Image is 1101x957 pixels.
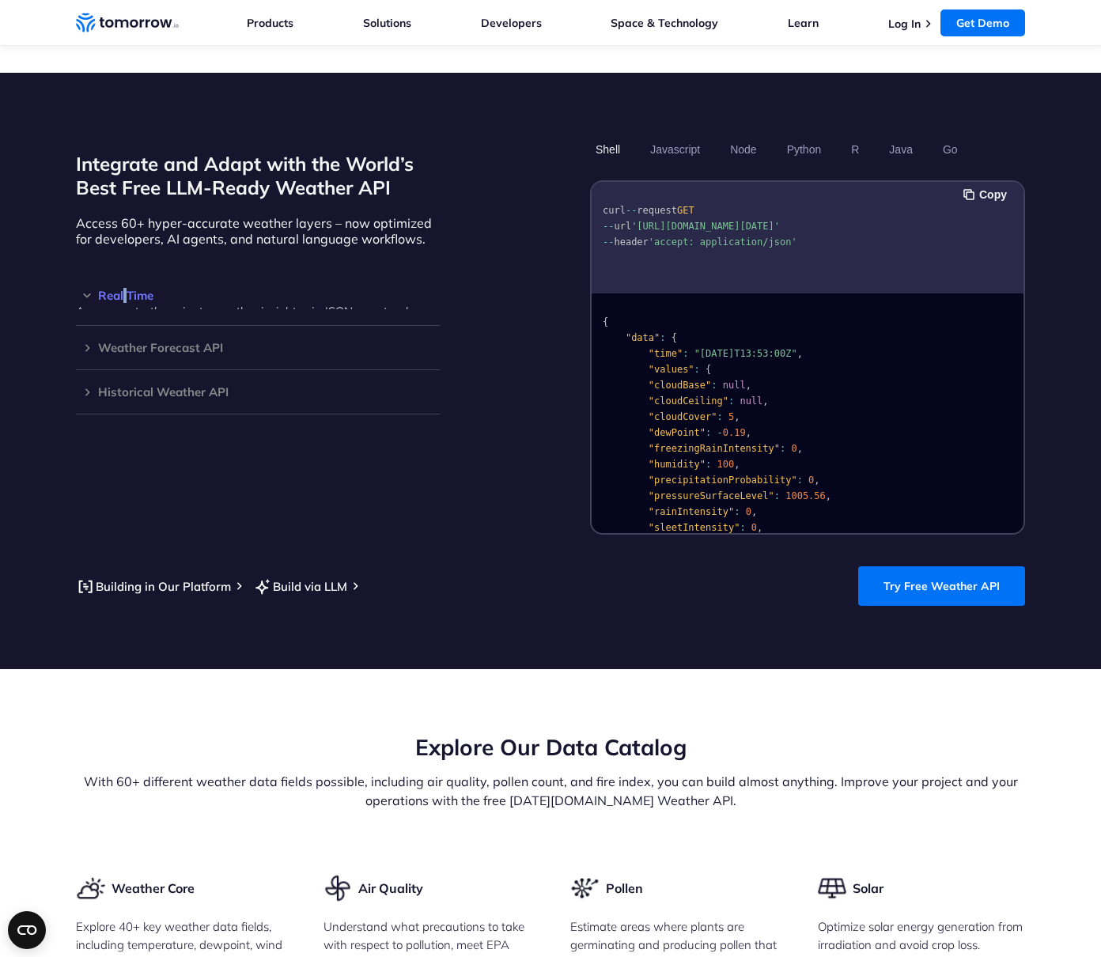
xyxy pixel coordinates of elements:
span: "cloudCover" [649,411,717,422]
button: Node [725,136,762,163]
h2: Integrate and Adapt with the World’s Best Free LLM-Ready Weather API [76,152,440,199]
span: -- [626,205,637,216]
a: Try Free Weather API [858,566,1025,606]
h3: Solar [853,879,883,897]
span: , [751,506,757,517]
span: , [734,459,740,470]
span: , [757,522,762,533]
span: 'accept: application/json' [649,236,797,248]
span: 100 [717,459,735,470]
span: : [734,506,740,517]
h3: Pollen [606,879,643,897]
span: 0 [791,443,796,454]
span: { [603,316,608,327]
span: "freezingRainIntensity" [649,443,780,454]
a: Get Demo [940,9,1025,36]
span: null [723,380,746,391]
a: Log In [888,17,921,31]
button: Go [937,136,963,163]
span: -- [603,221,614,232]
span: "time" [649,348,683,359]
span: "sleetIntensity" [649,522,740,533]
span: : [797,475,803,486]
button: Python [781,136,827,163]
span: - [717,427,723,438]
h3: Weather Forecast API [76,342,440,354]
span: '[URL][DOMAIN_NAME][DATE]' [631,221,780,232]
span: GET [677,205,694,216]
span: null [740,395,762,407]
span: "precipitationProbability" [649,475,797,486]
a: Space & Technology [611,16,718,30]
span: : [683,348,688,359]
span: : [774,490,780,501]
a: Solutions [363,16,411,30]
span: curl [603,205,626,216]
a: Home link [76,11,179,35]
span: -- [603,236,614,248]
span: : [740,522,745,533]
span: "dewPoint" [649,427,706,438]
span: : [780,443,785,454]
button: R [846,136,865,163]
a: Build via LLM [253,577,347,596]
span: : [717,411,723,422]
span: , [746,380,751,391]
span: request [637,205,677,216]
span: , [762,395,768,407]
span: 0 [746,506,751,517]
span: : [711,380,717,391]
span: , [826,490,831,501]
span: header [614,236,648,248]
span: "rainIntensity" [649,506,734,517]
span: "cloudCeiling" [649,395,728,407]
h3: Historical Weather API [76,386,440,398]
span: : [706,459,711,470]
span: 1005.56 [785,490,826,501]
span: 0.19 [723,427,746,438]
a: Building in Our Platform [76,577,231,596]
span: 0 [751,522,757,533]
p: With 60+ different weather data fields possible, including air quality, pollen count, and fire in... [76,772,1025,810]
button: Open CMP widget [8,911,46,949]
span: "cloudBase" [649,380,711,391]
span: , [797,348,803,359]
span: url [614,221,631,232]
span: { [706,364,711,375]
span: : [694,364,700,375]
span: { [672,332,677,343]
span: , [814,475,819,486]
span: "humidity" [649,459,706,470]
span: "[DATE]T13:53:00Z" [694,348,797,359]
span: : [728,395,734,407]
span: "values" [649,364,694,375]
span: , [746,427,751,438]
span: : [660,332,665,343]
p: Access up-to-the-minute weather insights via JSON or natural language – ideal for AI agents, dash... [76,302,440,357]
button: Copy [963,186,1012,203]
a: Products [247,16,293,30]
p: Optimize solar energy generation from irradiation and avoid crop loss. [818,917,1026,954]
button: Java [883,136,918,163]
span: "data" [626,332,660,343]
h3: Real Time [76,289,440,301]
h2: Explore Our Data Catalog [76,732,1025,762]
span: "pressureSurfaceLevel" [649,490,774,501]
button: Javascript [645,136,706,163]
h3: Air Quality [358,879,423,897]
span: , [797,443,803,454]
a: Developers [481,16,542,30]
h3: Weather Core [112,879,195,897]
a: Learn [788,16,819,30]
span: : [706,427,711,438]
span: 5 [728,411,734,422]
button: Shell [590,136,626,163]
span: 0 [808,475,814,486]
span: , [734,411,740,422]
p: Access 60+ hyper-accurate weather layers – now optimized for developers, AI agents, and natural l... [76,215,440,247]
